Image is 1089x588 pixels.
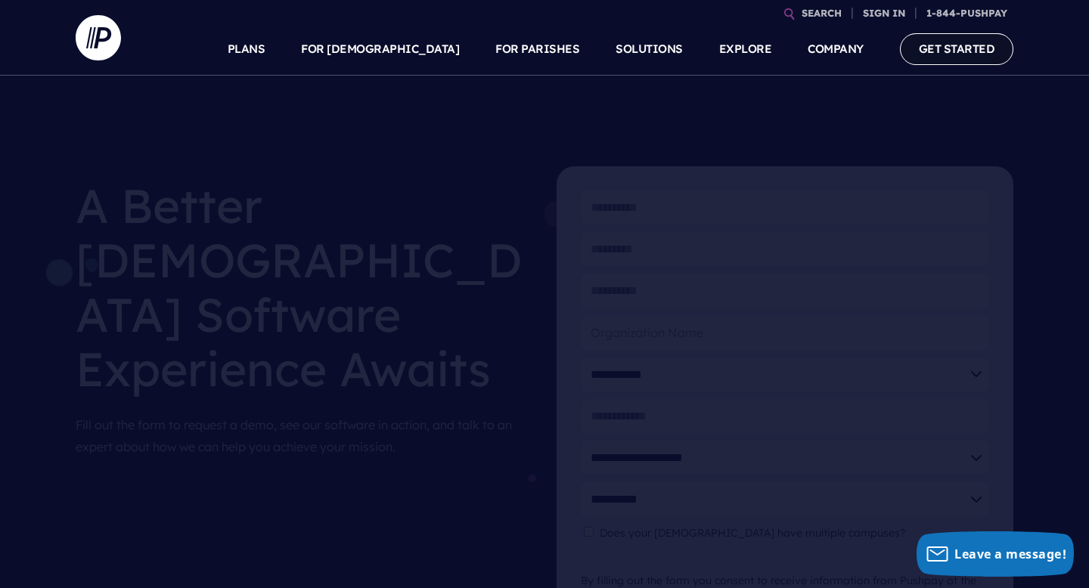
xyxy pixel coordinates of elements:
[917,531,1074,577] button: Leave a message!
[900,33,1014,64] a: GET STARTED
[808,23,864,76] a: COMPANY
[616,23,683,76] a: SOLUTIONS
[228,23,265,76] a: PLANS
[719,23,772,76] a: EXPLORE
[495,23,579,76] a: FOR PARISHES
[301,23,459,76] a: FOR [DEMOGRAPHIC_DATA]
[954,546,1066,562] span: Leave a message!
